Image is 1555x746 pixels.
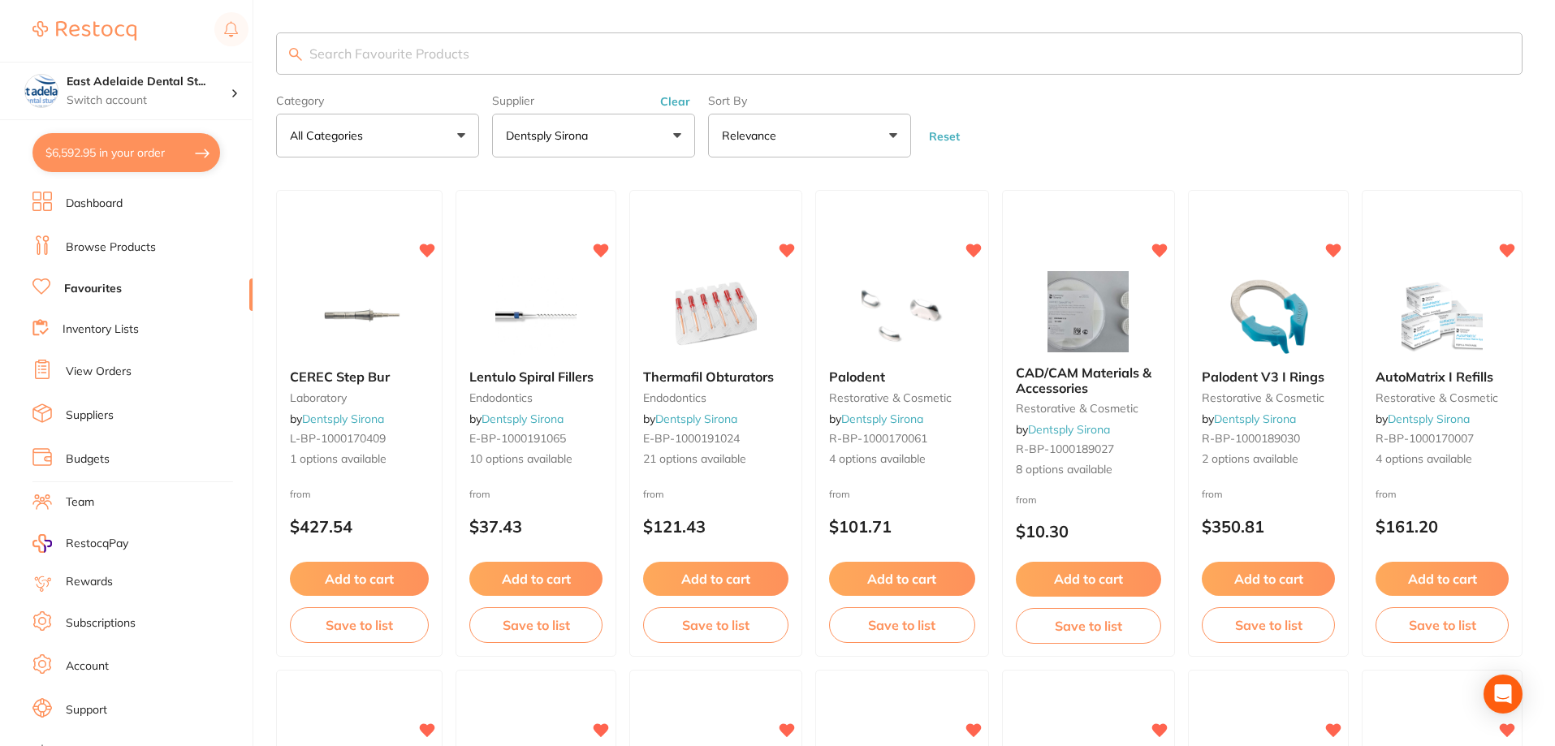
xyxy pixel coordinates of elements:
img: RestocqPay [32,534,52,553]
a: Favourites [64,281,122,297]
img: CAD/CAM Materials & Accessories [1035,271,1141,352]
b: Palodent V3 I Rings [1202,369,1335,384]
span: R-BP-1000170061 [829,431,927,446]
button: Add to cart [1376,562,1509,596]
span: by [1376,412,1470,426]
button: Add to cart [290,562,429,596]
p: Relevance [722,127,783,144]
span: AutoMatrix I Refills [1376,369,1493,385]
button: Add to cart [1202,562,1335,596]
p: $161.20 [1376,517,1509,536]
small: restorative & cosmetic [1376,391,1509,404]
button: Save to list [1016,608,1161,644]
button: Save to list [290,607,429,643]
img: East Adelaide Dental Studio [25,75,58,107]
span: 10 options available [469,451,603,468]
small: restorative & cosmetic [1016,402,1161,415]
p: $10.30 [1016,522,1161,541]
b: CAD/CAM Materials & Accessories [1016,365,1161,395]
a: View Orders [66,364,132,380]
span: R-BP-1000189027 [1016,442,1114,456]
b: Palodent [829,369,974,384]
a: Rewards [66,574,113,590]
span: 4 options available [829,451,974,468]
small: restorative & cosmetic [829,391,974,404]
button: Clear [655,94,695,109]
span: from [1202,488,1223,500]
label: Sort By [708,94,911,107]
a: Dentsply Sirona [1028,422,1110,437]
img: Palodent V3 I Rings [1216,275,1321,356]
span: CAD/CAM Materials & Accessories [1016,364,1151,395]
span: Lentulo Spiral Fillers [469,369,594,385]
span: from [1016,494,1037,506]
img: Lentulo Spiral Fillers [483,275,589,356]
span: Thermafil Obturators [643,369,774,385]
span: from [643,488,664,500]
b: CEREC Step Bur [290,369,429,384]
b: Thermafil Obturators [643,369,788,384]
span: from [1376,488,1397,500]
b: AutoMatrix I Refills [1376,369,1509,384]
a: RestocqPay [32,534,128,553]
a: Dentsply Sirona [841,412,923,426]
a: Budgets [66,451,110,468]
button: All Categories [276,114,479,157]
a: Dashboard [66,196,123,212]
a: Dentsply Sirona [1214,412,1296,426]
button: Save to list [643,607,788,643]
span: E-BP-1000191065 [469,431,566,446]
p: $101.71 [829,517,974,536]
span: by [1202,412,1296,426]
img: Palodent [849,275,955,356]
span: RestocqPay [66,536,128,552]
label: Category [276,94,479,107]
p: $37.43 [469,517,603,536]
p: $427.54 [290,517,429,536]
button: Add to cart [1016,562,1161,596]
span: by [643,412,737,426]
a: Browse Products [66,239,156,256]
a: Team [66,494,94,511]
span: by [829,412,923,426]
img: CEREC Step Bur [307,275,413,356]
span: 4 options available [1376,451,1509,468]
span: 8 options available [1016,462,1161,478]
span: E-BP-1000191024 [643,431,740,446]
small: endodontics [469,391,603,404]
img: Thermafil Obturators [663,275,769,356]
a: Suppliers [66,407,114,424]
span: 2 options available [1202,451,1335,468]
span: R-BP-1000189030 [1202,431,1300,446]
h4: East Adelaide Dental Studio [67,74,231,90]
p: $121.43 [643,517,788,536]
p: Dentsply Sirona [506,127,594,144]
div: Open Intercom Messenger [1484,675,1523,714]
p: All Categories [290,127,369,144]
span: by [1016,422,1110,437]
span: from [469,488,490,500]
span: by [469,412,564,426]
img: AutoMatrix I Refills [1389,275,1495,356]
a: Dentsply Sirona [302,412,384,426]
b: Lentulo Spiral Fillers [469,369,603,384]
label: Supplier [492,94,695,107]
span: 21 options available [643,451,788,468]
span: from [829,488,850,500]
a: Restocq Logo [32,12,136,50]
small: restorative & cosmetic [1202,391,1335,404]
input: Search Favourite Products [276,32,1523,75]
small: endodontics [643,391,788,404]
a: Dentsply Sirona [482,412,564,426]
span: Palodent V3 I Rings [1202,369,1324,385]
span: Palodent [829,369,885,385]
button: Reset [924,129,965,144]
button: Add to cart [469,562,603,596]
p: Switch account [67,93,231,109]
img: Restocq Logo [32,21,136,41]
small: laboratory [290,391,429,404]
button: Add to cart [829,562,974,596]
button: Save to list [1376,607,1509,643]
a: Inventory Lists [63,321,139,338]
span: CEREC Step Bur [290,369,390,385]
